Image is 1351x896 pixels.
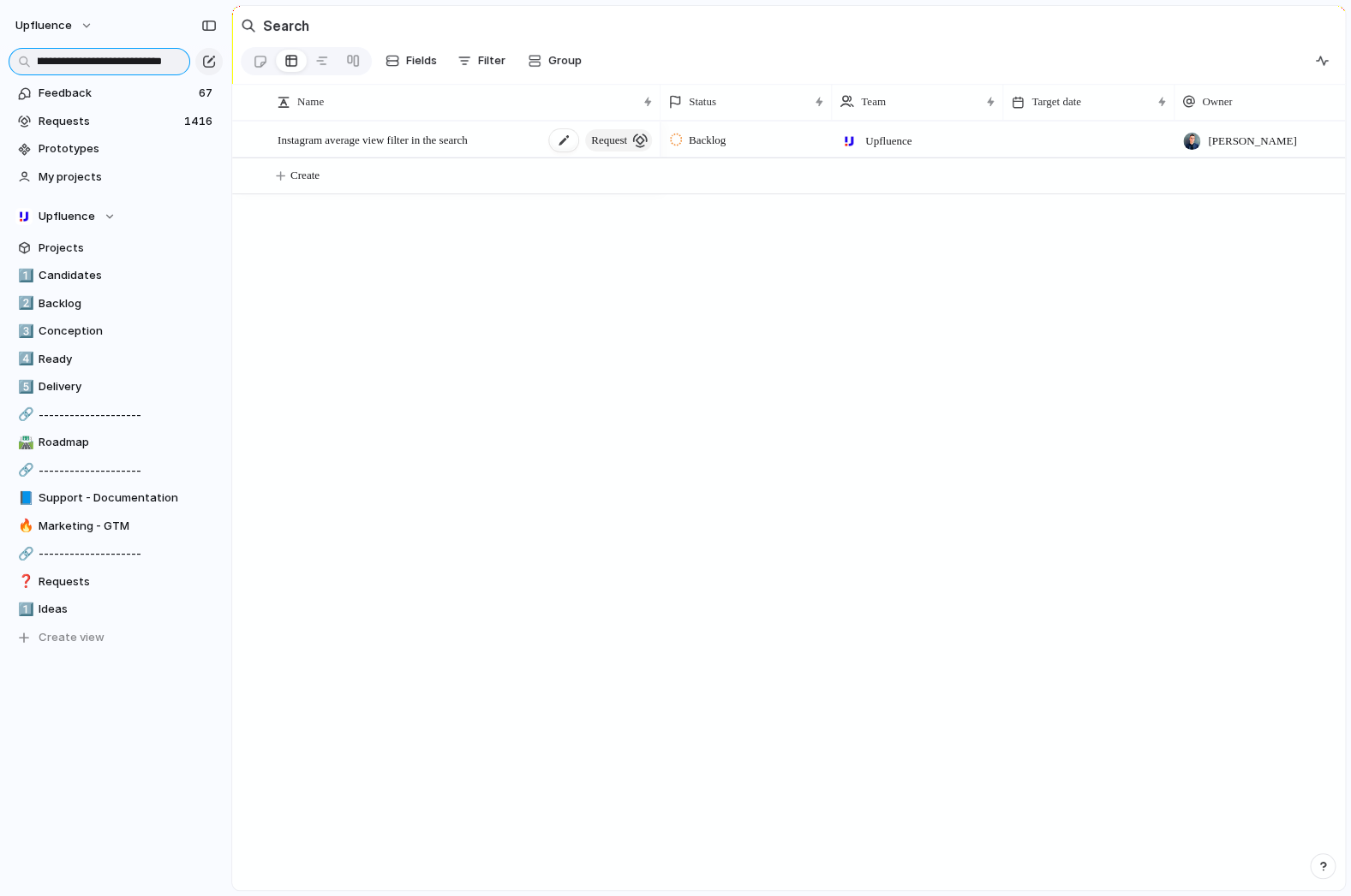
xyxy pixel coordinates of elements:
button: 🔗 [15,406,33,424]
button: Upfluence [9,204,223,229]
button: 2️⃣ [15,295,33,312]
span: Conception [39,323,217,340]
div: 5️⃣ [18,377,30,397]
a: ❓Requests [9,569,223,595]
a: Requests1416 [9,109,223,134]
button: Fields [379,47,444,74]
button: 4️⃣ [15,351,33,368]
span: Group [548,52,582,69]
button: 🔗 [15,545,33,562]
div: 1️⃣ [18,266,30,286]
a: 🔥Marketing - GTM [9,513,223,539]
div: 📘 [18,489,30,508]
button: Filter [451,47,512,74]
a: 1️⃣Candidates [9,263,223,288]
div: 1️⃣ [18,600,30,620]
button: 🔥 [15,518,33,535]
span: Projects [39,240,217,257]
a: 🔗-------------------- [9,402,223,428]
span: Upfluence [15,17,72,34]
button: 3️⃣ [15,323,33,340]
span: request [591,128,627,152]
span: Roadmap [39,434,217,451]
span: -------------------- [39,462,217,479]
span: Upfluence [865,133,912,150]
a: Prototypes [9,136,223,162]
div: ❓ [18,572,30,591]
a: 1️⃣Ideas [9,596,223,622]
a: 5️⃣Delivery [9,374,223,400]
span: Target date [1031,93,1081,110]
span: My projects [39,169,217,186]
button: 5️⃣ [15,378,33,395]
button: Create view [9,625,223,650]
a: 🔗-------------------- [9,541,223,567]
button: 1️⃣ [15,267,33,284]
span: Requests [39,573,217,590]
span: Prototypes [39,140,217,157]
span: Marketing - GTM [39,518,217,535]
h2: Search [263,15,309,36]
span: Status [689,93,716,110]
span: Team [861,93,886,110]
button: Upfluence [8,12,102,39]
button: 🔗 [15,462,33,479]
span: Requests [39,113,179,130]
span: Fields [406,52,437,69]
a: My projects [9,164,223,190]
button: 🛣️ [15,434,33,451]
button: 1️⃣ [15,601,33,618]
span: Ideas [39,601,217,618]
span: -------------------- [39,406,217,424]
span: Candidates [39,267,217,284]
button: ❓ [15,573,33,590]
span: 1416 [184,113,216,130]
a: 3️⃣Conception [9,318,223,344]
span: Create view [39,629,105,646]
a: Projects [9,235,223,261]
button: request [585,129,652,151]
a: 4️⃣Ready [9,347,223,372]
span: Upfluence [39,208,95,225]
button: Group [519,47,590,74]
span: Feedback [39,85,194,102]
div: 🔥 [18,516,30,536]
a: 2️⃣Backlog [9,291,223,317]
div: 3️⃣ [18,322,30,341]
div: 2️⃣ [18,294,30,313]
span: Name [297,93,324,110]
span: Ready [39,351,217,368]
span: -------------------- [39,545,217,562]
span: Backlog [689,132,726,149]
span: [PERSON_NAME] [1208,133,1296,150]
a: 🔗-------------------- [9,458,223,484]
span: Support - Documentation [39,490,217,507]
span: Owner [1202,93,1232,110]
div: 🛣️ [18,433,30,453]
span: Create [290,167,320,184]
div: 4️⃣ [18,349,30,369]
div: 🔗 [18,544,30,564]
span: 67 [199,85,216,102]
span: Instagram average view filter in the search [278,129,468,149]
span: Backlog [39,295,217,312]
a: 📘Support - Documentation [9,485,223,511]
a: Feedback67 [9,80,223,106]
span: Delivery [39,378,217,395]
span: Filter [478,52,505,69]
button: 📘 [15,490,33,507]
a: 🛣️Roadmap [9,430,223,455]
